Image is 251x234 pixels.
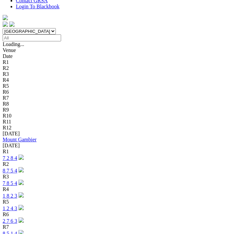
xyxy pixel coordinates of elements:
[18,180,24,185] img: play-circle.svg
[3,186,248,192] div: R4
[18,217,24,223] img: play-circle.svg
[3,53,248,59] div: Date
[3,22,8,27] img: facebook.svg
[3,34,61,41] input: Select date
[3,41,24,47] span: Loading...
[9,22,15,27] img: twitter.svg
[3,218,17,224] a: 2 7 6 3
[3,119,248,125] div: R11
[3,59,248,65] div: R1
[3,143,248,149] div: [DATE]
[3,101,248,107] div: R8
[18,167,24,172] img: play-circle.svg
[3,161,248,167] div: R2
[3,168,17,173] a: 8 7 5 4
[3,65,248,71] div: R2
[3,199,248,205] div: R5
[3,47,248,53] div: Venue
[3,125,248,131] div: R12
[3,83,248,89] div: R5
[3,113,248,119] div: R10
[3,95,248,101] div: R7
[3,77,248,83] div: R4
[3,155,17,161] a: 7 2 8 4
[3,131,248,137] div: [DATE]
[3,89,248,95] div: R6
[18,205,24,210] img: play-circle.svg
[3,174,248,180] div: R3
[3,180,17,186] a: 7 8 5 4
[18,192,24,198] img: play-circle.svg
[3,149,248,155] div: R1
[3,193,17,199] a: 1 8 2 3
[3,107,248,113] div: R9
[3,137,37,142] a: Mount Gambier
[18,155,24,160] img: play-circle.svg
[3,71,248,77] div: R3
[3,206,17,211] a: 1 2 4 3
[3,15,8,20] img: logo-grsa-white.png
[3,211,248,217] div: R6
[3,224,248,230] div: R7
[16,4,59,9] a: Login To Blackbook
